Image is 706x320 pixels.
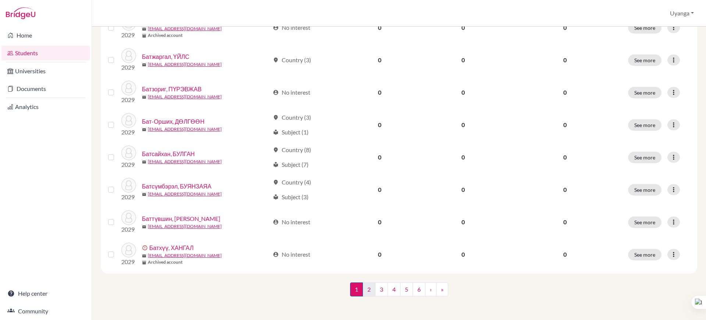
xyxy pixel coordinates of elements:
a: 4 [388,282,400,296]
td: 0 [339,44,420,76]
span: account_circle [273,89,279,95]
td: 0 [339,76,420,109]
p: 0 [511,218,619,226]
p: 0 [511,185,619,194]
a: [EMAIL_ADDRESS][DOMAIN_NAME] [148,25,222,32]
button: Uyanga [667,6,697,20]
span: mail [142,95,146,99]
a: Documents [1,81,90,96]
div: Country (8) [273,145,311,154]
button: See more [628,217,662,228]
div: Subject (7) [273,160,309,169]
td: 0 [339,141,420,173]
p: 0 [511,23,619,32]
td: 0 [420,11,506,44]
a: 2 [363,282,375,296]
img: Батсайхан, БУЛГАН [121,145,136,160]
a: Баттүвшин, [PERSON_NAME] [142,214,220,223]
button: See more [628,249,662,260]
span: local_library [273,162,279,168]
button: See more [628,54,662,66]
td: 0 [339,173,420,206]
td: 0 [339,238,420,271]
span: account_circle [273,252,279,257]
span: mail [142,160,146,164]
a: Батхүү, ХАНГАЛ [149,243,193,252]
span: location_on [273,147,279,153]
a: 5 [400,282,413,296]
td: 0 [420,141,506,173]
span: mail [142,27,146,31]
span: error_outline [142,245,149,251]
span: mail [142,192,146,197]
a: Community [1,304,90,319]
span: 1 [350,282,363,296]
a: 3 [375,282,388,296]
img: Батсүмбэрэл, БУЯНЗАЯА [121,178,136,193]
p: 0 [511,56,619,64]
span: location_on [273,57,279,63]
span: mail [142,127,146,132]
a: [EMAIL_ADDRESS][DOMAIN_NAME] [148,126,222,133]
p: 2029 [121,63,136,72]
a: Home [1,28,90,43]
p: 2029 [121,160,136,169]
span: inventory_2 [142,260,146,265]
a: Universities [1,64,90,78]
b: Archived account [148,32,183,39]
td: 0 [420,44,506,76]
span: mail [142,63,146,67]
div: Country (4) [273,178,311,187]
span: account_circle [273,219,279,225]
p: 0 [511,153,619,162]
td: 0 [420,206,506,238]
div: Subject (3) [273,193,309,201]
p: 2029 [121,257,136,266]
button: See more [628,22,662,34]
a: [EMAIL_ADDRESS][DOMAIN_NAME] [148,223,222,230]
p: 0 [511,120,619,129]
td: 0 [420,173,506,206]
td: 0 [420,238,506,271]
p: 2029 [121,225,136,234]
img: Батхүү, ХАНГАЛ [121,243,136,257]
td: 0 [339,11,420,44]
a: [EMAIL_ADDRESS][DOMAIN_NAME] [148,191,222,197]
a: 6 [413,282,425,296]
a: Analytics [1,99,90,114]
a: [EMAIL_ADDRESS][DOMAIN_NAME] [148,252,222,259]
a: » [436,282,448,296]
b: Archived account [148,259,183,266]
p: 2029 [121,31,136,39]
span: mail [142,254,146,258]
a: [EMAIL_ADDRESS][DOMAIN_NAME] [148,94,222,100]
div: Country (3) [273,56,311,64]
button: See more [628,87,662,98]
div: No interest [273,250,310,259]
nav: ... [350,282,448,302]
div: No interest [273,23,310,32]
span: inventory_2 [142,34,146,38]
img: Bridge-U [6,7,35,19]
a: Батжаргал, ҮЙЛС [142,52,189,61]
p: 2029 [121,95,136,104]
button: See more [628,119,662,131]
span: account_circle [273,25,279,31]
span: local_library [273,194,279,200]
td: 0 [339,206,420,238]
span: local_library [273,129,279,135]
a: Батсайхан, БУЛГАН [142,150,195,158]
img: Батжаргал, ҮЙЛС [121,48,136,63]
p: 2029 [121,193,136,201]
a: Батзориг, ПҮРЭВЖАВ [142,85,202,94]
a: Students [1,46,90,60]
p: 0 [511,88,619,97]
img: Бат-Орших, ДӨЛГӨӨН [121,113,136,128]
td: 0 [420,76,506,109]
td: 0 [339,109,420,141]
a: Help center [1,286,90,301]
img: Батзориг, ПҮРЭВЖАВ [121,81,136,95]
td: 0 [420,109,506,141]
span: mail [142,225,146,229]
a: Батсүмбэрэл, БУЯНЗАЯА [142,182,211,191]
